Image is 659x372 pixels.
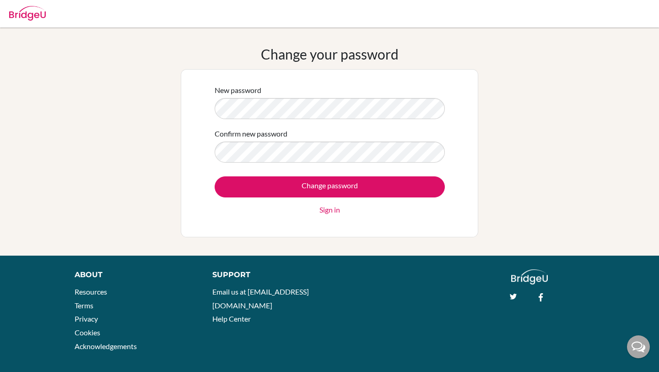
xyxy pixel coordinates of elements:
[215,85,261,96] label: New password
[9,6,46,21] img: Bridge-U
[75,314,98,323] a: Privacy
[261,46,399,62] h1: Change your password
[212,269,320,280] div: Support
[215,128,287,139] label: Confirm new password
[75,287,107,296] a: Resources
[215,176,445,197] input: Change password
[75,301,93,310] a: Terms
[212,314,251,323] a: Help Center
[75,269,192,280] div: About
[75,342,137,350] a: Acknowledgements
[511,269,548,284] img: logo_white@2x-f4f0deed5e89b7ecb1c2cc34c3e3d731f90f0f143d5ea2071677605dd97b5244.png
[212,287,309,310] a: Email us at [EMAIL_ADDRESS][DOMAIN_NAME]
[319,204,340,215] a: Sign in
[75,328,100,337] a: Cookies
